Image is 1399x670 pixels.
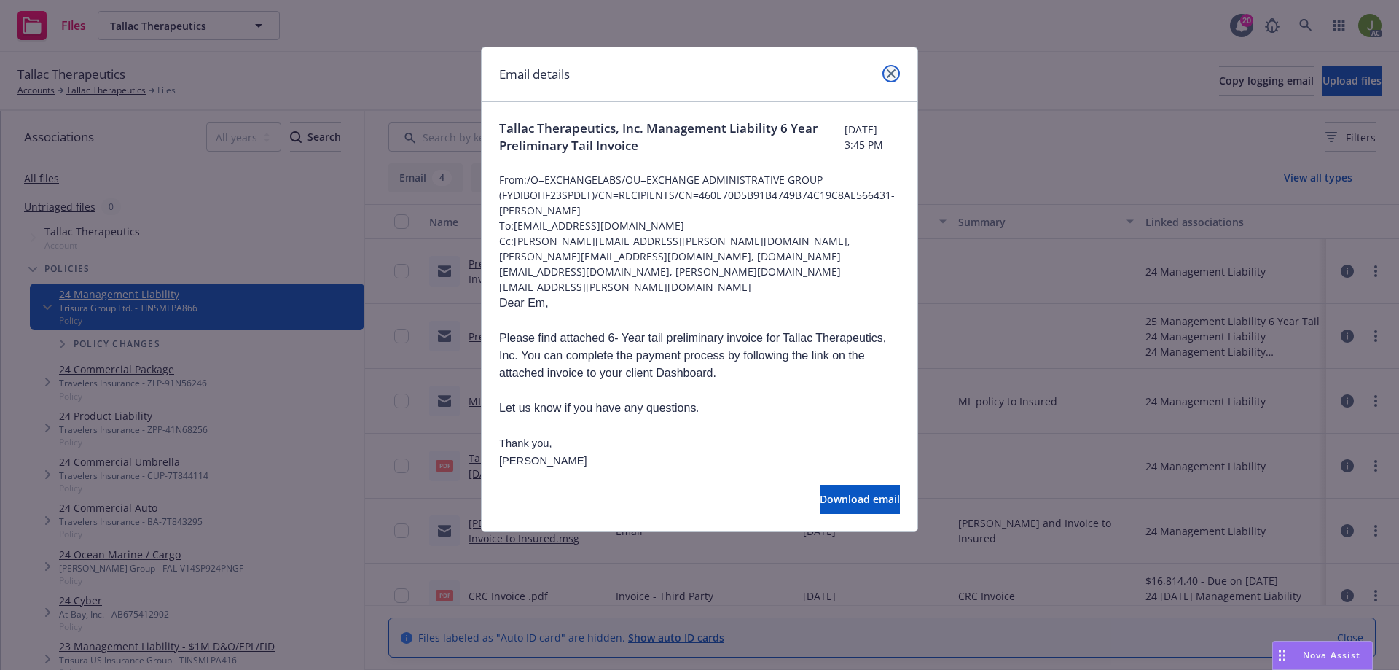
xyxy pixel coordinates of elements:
[820,485,900,514] button: Download email
[820,492,900,506] span: Download email
[845,122,900,152] span: [DATE] 3:45 PM
[882,65,900,82] a: close
[499,120,845,155] span: Tallac Therapeutics, Inc. Management Liability 6 Year Preliminary Tail Invoice
[1272,641,1373,670] button: Nova Assist
[499,455,587,467] span: [PERSON_NAME]
[499,330,900,382] p: Please find attached 6- Year tail preliminary invoice for Tallac Therapeutics, Inc. You can compl...
[499,172,900,218] span: From: /O=EXCHANGELABS/OU=EXCHANGE ADMINISTRATIVE GROUP (FYDIBOHF23SPDLT)/CN=RECIPIENTS/CN=460E70D...
[499,400,900,417] p: Let us know if you have any questions
[696,402,699,414] i: .
[499,295,900,312] p: Dear Em,
[1273,642,1291,669] div: Drag to move
[499,233,900,295] span: Cc: [PERSON_NAME][EMAIL_ADDRESS][PERSON_NAME][DOMAIN_NAME], [PERSON_NAME][EMAIL_ADDRESS][DOMAIN_N...
[499,65,570,84] h1: Email details
[499,218,900,233] span: To: [EMAIL_ADDRESS][DOMAIN_NAME]
[1303,649,1360,661] span: Nova Assist
[499,437,552,449] span: Thank you,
